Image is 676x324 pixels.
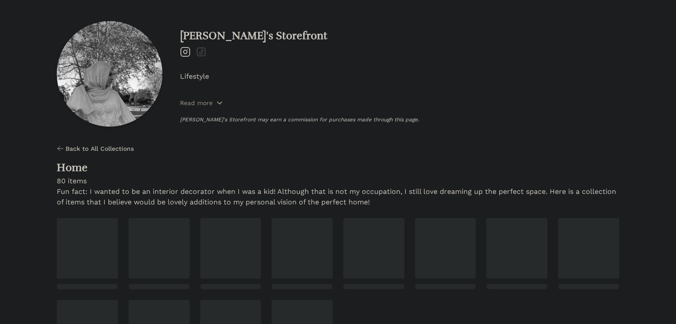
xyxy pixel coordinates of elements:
[180,71,619,82] p: Lifestyle
[57,176,87,186] p: 80 items
[57,162,88,174] h2: Home
[180,98,223,107] button: Read more
[57,186,619,208] p: Fun fact: I wanted to be an interior decorator when I was a kid! Although that is not my occupati...
[66,144,134,153] span: Back to All Collections
[57,144,134,153] a: Back to All Collections
[57,21,162,127] img: Profile picture
[180,29,327,42] a: [PERSON_NAME]'s Storefront
[180,116,619,123] p: [PERSON_NAME]'s Storefront may earn a commission for purchases made through this page.
[180,98,213,107] p: Read more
